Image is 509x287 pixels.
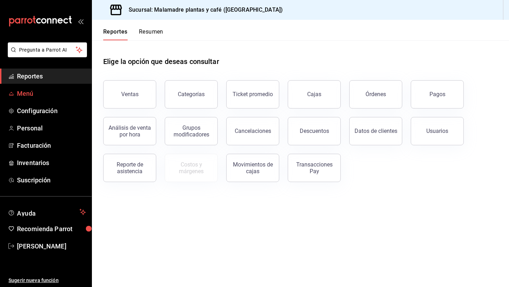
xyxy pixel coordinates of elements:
div: Ventas [121,91,139,98]
div: Reporte de asistencia [108,161,152,175]
h3: Sucursal: Malamadre plantas y café ([GEOGRAPHIC_DATA]) [123,6,283,14]
div: Datos de clientes [355,128,397,134]
span: Configuración [17,106,86,116]
span: Facturación [17,141,86,150]
span: Personal [17,123,86,133]
span: Pregunta a Parrot AI [19,46,76,54]
div: Cajas [307,91,321,98]
div: Órdenes [365,91,386,98]
div: Análisis de venta por hora [108,124,152,138]
button: Reporte de asistencia [103,154,156,182]
div: Ticket promedio [233,91,273,98]
span: Reportes [17,71,86,81]
span: [PERSON_NAME] [17,241,86,251]
button: Pagos [411,80,464,109]
span: Recomienda Parrot [17,224,86,234]
button: Datos de clientes [349,117,402,145]
span: Menú [17,89,86,98]
div: navigation tabs [103,28,163,40]
span: Suscripción [17,175,86,185]
button: Grupos modificadores [165,117,218,145]
button: Reportes [103,28,128,40]
div: Transacciones Pay [292,161,336,175]
h1: Elige la opción que deseas consultar [103,56,219,67]
button: Transacciones Pay [288,154,341,182]
span: Sugerir nueva función [8,277,86,284]
div: Movimientos de cajas [231,161,275,175]
span: Ayuda [17,208,77,216]
button: Usuarios [411,117,464,145]
div: Usuarios [426,128,448,134]
button: Ticket promedio [226,80,279,109]
button: Órdenes [349,80,402,109]
span: Inventarios [17,158,86,168]
a: Pregunta a Parrot AI [5,51,87,59]
button: Categorías [165,80,218,109]
div: Grupos modificadores [169,124,213,138]
div: Descuentos [300,128,329,134]
div: Cancelaciones [235,128,271,134]
button: Movimientos de cajas [226,154,279,182]
button: Cancelaciones [226,117,279,145]
button: Resumen [139,28,163,40]
div: Categorías [178,91,205,98]
button: Cajas [288,80,341,109]
div: Costos y márgenes [169,161,213,175]
button: Descuentos [288,117,341,145]
div: Pagos [429,91,445,98]
button: Ventas [103,80,156,109]
button: Contrata inventarios para ver este reporte [165,154,218,182]
button: Análisis de venta por hora [103,117,156,145]
button: Pregunta a Parrot AI [8,42,87,57]
button: open_drawer_menu [78,18,83,24]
